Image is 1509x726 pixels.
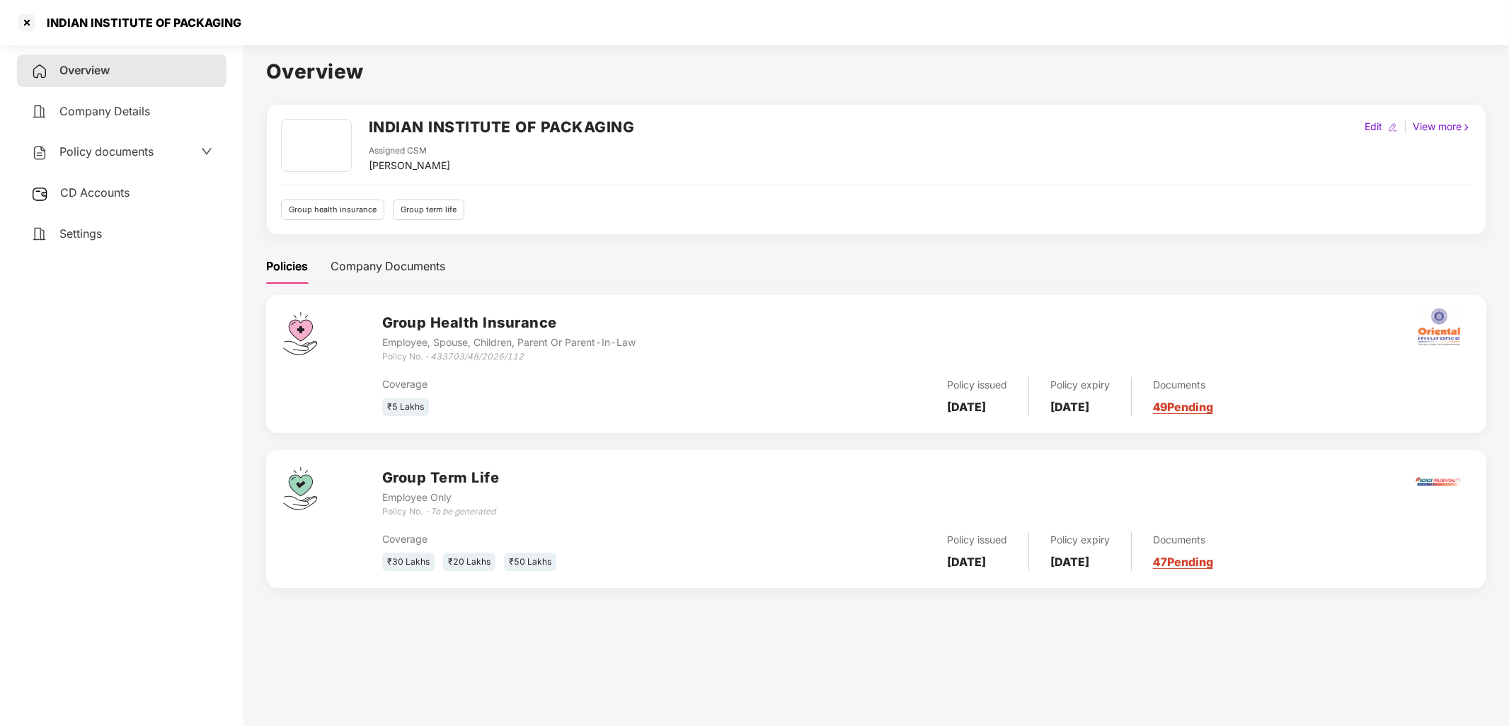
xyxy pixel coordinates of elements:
b: [DATE] [1050,400,1089,414]
div: Coverage [382,531,745,547]
img: svg+xml;base64,PHN2ZyB4bWxucz0iaHR0cDovL3d3dy53My5vcmcvMjAwMC9zdmciIHdpZHRoPSIyNCIgaGVpZ2h0PSIyNC... [31,103,48,120]
span: Company Details [59,104,150,118]
div: Documents [1153,532,1213,548]
h2: INDIAN INSTITUTE OF PACKAGING [369,115,635,139]
img: rightIcon [1462,122,1471,132]
div: Group health insurance [281,200,384,220]
img: svg+xml;base64,PHN2ZyB4bWxucz0iaHR0cDovL3d3dy53My5vcmcvMjAwMC9zdmciIHdpZHRoPSI0Ny43MTQiIGhlaWdodD... [283,467,317,510]
div: Edit [1362,119,1385,134]
img: iciciprud.png [1414,457,1464,507]
div: View more [1410,119,1474,134]
i: To be generated [430,506,495,517]
div: ₹50 Lakhs [504,553,556,572]
div: INDIAN INSTITUTE OF PACKAGING [38,16,241,30]
img: svg+xml;base64,PHN2ZyB4bWxucz0iaHR0cDovL3d3dy53My5vcmcvMjAwMC9zdmciIHdpZHRoPSI0Ny43MTQiIGhlaWdodD... [283,312,317,355]
img: oi.png [1414,302,1464,352]
a: 49 Pending [1153,400,1213,414]
a: 47 Pending [1153,555,1213,569]
span: Settings [59,226,102,241]
div: Group term life [393,200,464,220]
div: Policy No. - [382,350,636,364]
span: Overview [59,63,110,77]
div: ₹5 Lakhs [382,398,429,417]
span: Policy documents [59,144,154,159]
div: Policies [266,258,308,275]
div: Documents [1153,377,1213,393]
div: Policy issued [947,377,1007,393]
div: ₹20 Lakhs [443,553,495,572]
img: svg+xml;base64,PHN2ZyB3aWR0aD0iMjUiIGhlaWdodD0iMjQiIHZpZXdCb3g9IjAgMCAyNSAyNCIgZmlsbD0ibm9uZSIgeG... [31,185,49,202]
div: ₹30 Lakhs [382,553,435,572]
i: 433703/48/2026/112 [430,351,524,362]
img: svg+xml;base64,PHN2ZyB4bWxucz0iaHR0cDovL3d3dy53My5vcmcvMjAwMC9zdmciIHdpZHRoPSIyNCIgaGVpZ2h0PSIyNC... [31,144,48,161]
div: Company Documents [331,258,445,275]
div: | [1401,119,1410,134]
h1: Overview [266,56,1486,87]
div: Policy expiry [1050,377,1110,393]
div: Policy No. - [382,505,500,519]
div: Employee, Spouse, Children, Parent Or Parent-In-Law [382,335,636,350]
span: CD Accounts [60,185,130,200]
b: [DATE] [947,400,986,414]
img: svg+xml;base64,PHN2ZyB4bWxucz0iaHR0cDovL3d3dy53My5vcmcvMjAwMC9zdmciIHdpZHRoPSIyNCIgaGVpZ2h0PSIyNC... [31,63,48,80]
div: Policy expiry [1050,532,1110,548]
b: [DATE] [1050,555,1089,569]
img: svg+xml;base64,PHN2ZyB4bWxucz0iaHR0cDovL3d3dy53My5vcmcvMjAwMC9zdmciIHdpZHRoPSIyNCIgaGVpZ2h0PSIyNC... [31,226,48,243]
span: down [201,146,212,157]
b: [DATE] [947,555,986,569]
div: [PERSON_NAME] [369,158,450,173]
h3: Group Health Insurance [382,312,636,334]
div: Coverage [382,376,745,392]
div: Assigned CSM [369,144,450,158]
img: editIcon [1388,122,1398,132]
div: Employee Only [382,490,500,505]
div: Policy issued [947,532,1007,548]
h3: Group Term Life [382,467,500,489]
